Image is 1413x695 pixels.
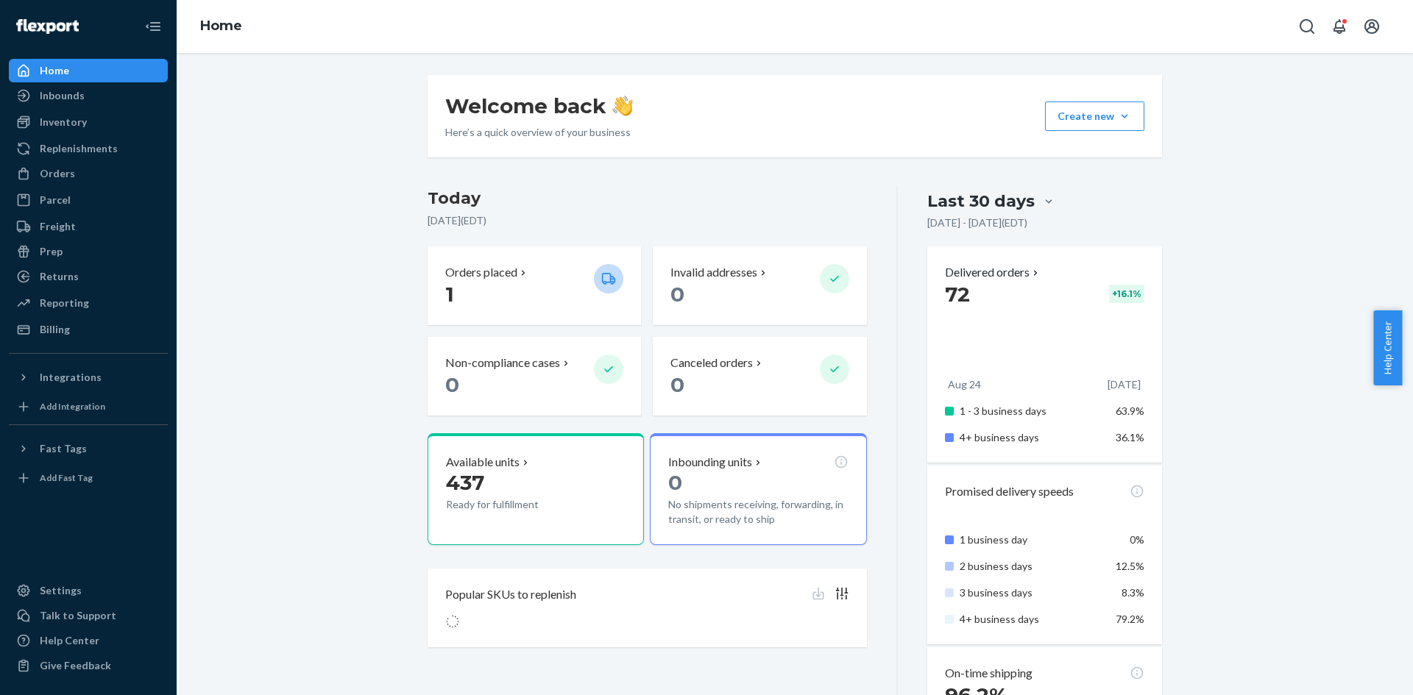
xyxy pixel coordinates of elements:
button: Invalid addresses 0 [653,246,866,325]
p: Popular SKUs to replenish [445,586,576,603]
div: Home [40,63,69,78]
button: Give Feedback [9,654,168,677]
p: No shipments receiving, forwarding, in transit, or ready to ship [668,497,848,527]
p: Aug 24 [948,377,981,392]
a: Parcel [9,188,168,212]
button: Open Search Box [1292,12,1322,41]
button: Orders placed 1 [428,246,641,325]
button: Create new [1045,101,1144,131]
div: Prep [40,244,63,259]
a: Add Fast Tag [9,466,168,490]
a: Billing [9,318,168,341]
p: Here’s a quick overview of your business [445,125,633,140]
div: Talk to Support [40,608,116,623]
div: Inbounds [40,88,85,103]
a: Home [9,59,168,82]
button: Close Navigation [138,12,168,41]
a: Help Center [9,629,168,652]
p: [DATE] [1108,377,1141,392]
p: Invalid addresses [670,264,757,281]
span: 1 [445,282,454,307]
button: Non-compliance cases 0 [428,337,641,416]
span: 0 [670,282,684,307]
p: Orders placed [445,264,517,281]
span: 79.2% [1116,613,1144,625]
p: Inbounding units [668,454,752,471]
button: Canceled orders 0 [653,337,866,416]
a: Orders [9,162,168,185]
span: 0 [670,372,684,397]
span: 72 [945,282,970,307]
div: Give Feedback [40,658,111,673]
span: 0 [668,470,682,495]
div: + 16.1 % [1109,285,1144,303]
img: Flexport logo [16,19,79,34]
a: Freight [9,215,168,238]
button: Available units437Ready for fulfillment [428,433,644,545]
span: 36.1% [1116,431,1144,443]
button: Delivered orders [945,264,1041,281]
div: Replenishments [40,141,118,156]
button: Integrations [9,366,168,389]
a: Prep [9,240,168,263]
p: [DATE] ( EDT ) [428,213,867,228]
div: Add Fast Tag [40,471,93,484]
a: Inbounds [9,84,168,107]
div: Fast Tags [40,441,87,456]
p: 2 business days [960,559,1105,574]
div: Orders [40,166,75,181]
p: Non-compliance cases [445,354,560,371]
a: Reporting [9,291,168,315]
p: 4+ business days [960,430,1105,445]
span: 12.5% [1116,560,1144,572]
button: Inbounding units0No shipments receiving, forwarding, in transit, or ready to ship [650,433,866,545]
button: Help Center [1373,310,1402,385]
div: Settings [40,583,82,598]
div: Inventory [40,115,87,129]
div: Parcel [40,193,71,207]
p: [DATE] - [DATE] ( EDT ) [927,215,1027,230]
h3: Today [428,187,867,210]
span: 437 [446,470,484,495]
a: Replenishments [9,137,168,160]
p: 4+ business days [960,612,1105,627]
div: Last 30 days [927,190,1035,213]
button: Talk to Support [9,604,168,627]
p: On-time shipping [945,665,1033,682]
ol: breadcrumbs [188,5,254,48]
a: Returns [9,265,168,288]
a: Add Integration [9,395,168,418]
h1: Welcome back [445,93,633,119]
div: Reporting [40,296,89,310]
p: 3 business days [960,585,1105,600]
div: Integrations [40,370,102,385]
button: Open notifications [1325,12,1354,41]
div: Returns [40,269,79,284]
a: Settings [9,579,168,602]
p: Available units [446,454,520,471]
p: 1 - 3 business days [960,404,1105,418]
div: Billing [40,322,70,337]
span: 0 [445,372,459,397]
p: Ready for fulfillment [446,497,582,512]
div: Help Center [40,633,99,648]
span: 0% [1130,533,1144,546]
span: 63.9% [1116,404,1144,417]
a: Home [200,18,242,34]
a: Inventory [9,110,168,134]
span: 8.3% [1122,586,1144,599]
p: Canceled orders [670,354,753,371]
button: Fast Tags [9,437,168,460]
div: Add Integration [40,400,105,413]
img: hand-wave emoji [612,96,633,116]
p: Promised delivery speeds [945,483,1074,500]
button: Open account menu [1357,12,1387,41]
p: 1 business day [960,532,1105,547]
div: Freight [40,219,76,234]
